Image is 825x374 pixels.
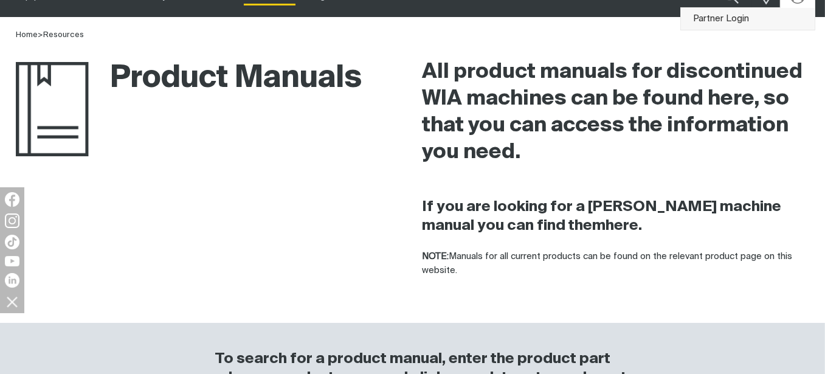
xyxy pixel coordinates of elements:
img: Facebook [5,192,19,207]
strong: NOTE: [423,252,449,261]
a: Resources [43,31,84,39]
img: TikTok [5,235,19,249]
img: LinkedIn [5,273,19,288]
img: Instagram [5,213,19,228]
img: hide socials [2,291,22,312]
a: Partner Login [681,8,815,30]
h1: Product Manuals [16,59,362,99]
img: YouTube [5,256,19,266]
span: > [38,31,43,39]
strong: If you are looking for a [PERSON_NAME] machine manual you can find them [423,199,782,233]
p: Manuals for all current products can be found on the relevant product page on this website. [423,250,810,277]
h2: All product manuals for discontinued WIA machines can be found here, so that you can access the i... [423,59,810,166]
a: Home [16,31,38,39]
a: here. [606,218,643,233]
